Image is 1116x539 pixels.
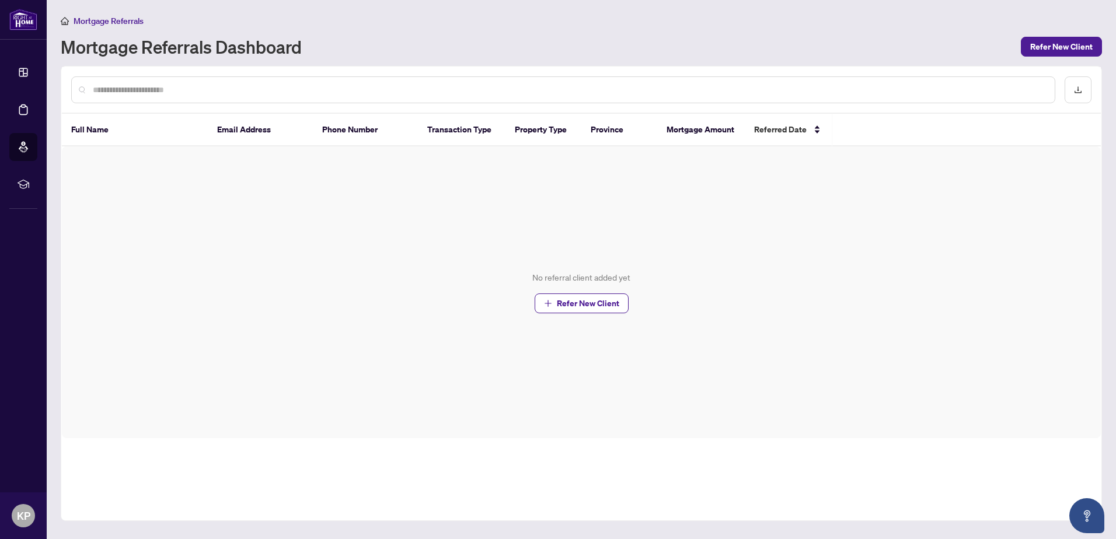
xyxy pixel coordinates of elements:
[17,508,30,524] span: KP
[61,37,302,56] h1: Mortgage Referrals Dashboard
[208,114,313,146] th: Email Address
[1030,37,1093,56] span: Refer New Client
[9,9,37,30] img: logo
[745,114,832,146] th: Referred Date
[74,16,144,26] span: Mortgage Referrals
[313,114,418,146] th: Phone Number
[1021,37,1102,57] button: Refer New Client
[62,114,208,146] th: Full Name
[657,114,745,146] th: Mortgage Amount
[418,114,505,146] th: Transaction Type
[61,17,69,25] span: home
[532,271,630,284] div: No referral client added yet
[754,123,807,136] span: Referred Date
[544,299,552,307] span: plus
[1065,76,1091,103] button: download
[557,294,619,313] span: Refer New Client
[1074,86,1082,94] span: download
[535,293,629,313] button: Refer New Client
[505,114,581,146] th: Property Type
[1069,498,1104,533] button: Open asap
[581,114,657,146] th: Province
